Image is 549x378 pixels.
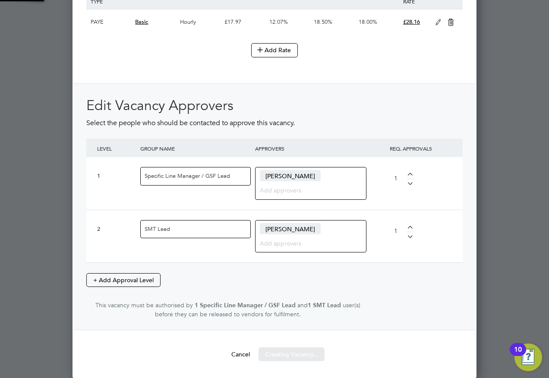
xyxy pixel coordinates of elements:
[368,139,454,158] div: REQ. APPROVALS
[260,223,321,234] span: [PERSON_NAME]
[88,9,133,35] div: PAYE
[95,301,193,309] span: This vacancy must be authorised by
[222,9,267,35] div: £17.97
[138,139,253,158] div: GROUP NAME
[403,18,420,25] span: £28.16
[297,301,308,309] span: and
[86,119,295,127] span: Select the people who should be contacted to approve this vacancy.
[86,273,161,287] button: + Add Approval Level
[359,18,377,25] span: 18.00%
[97,226,136,233] div: 2
[224,347,257,361] button: Cancel
[253,139,368,158] div: APPROVERS
[195,302,296,309] strong: 1 Specific Line Manager / GSF Lead
[514,343,542,371] button: Open Resource Center, 10 new notifications
[314,18,332,25] span: 18.50%
[308,302,341,309] strong: 1 SMT Lead
[260,170,321,181] span: [PERSON_NAME]
[259,347,325,361] button: Creating Vacancy...
[260,237,355,249] input: Add approvers
[251,43,298,57] button: Add Rate
[86,97,463,115] h2: Edit Vacancy Approvers
[260,184,355,195] input: Add approvers
[269,18,288,25] span: 12.07%
[178,9,222,35] div: Hourly
[135,18,148,25] span: Basic
[514,350,522,361] div: 10
[97,173,136,180] div: 1
[95,139,138,158] div: LEVEL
